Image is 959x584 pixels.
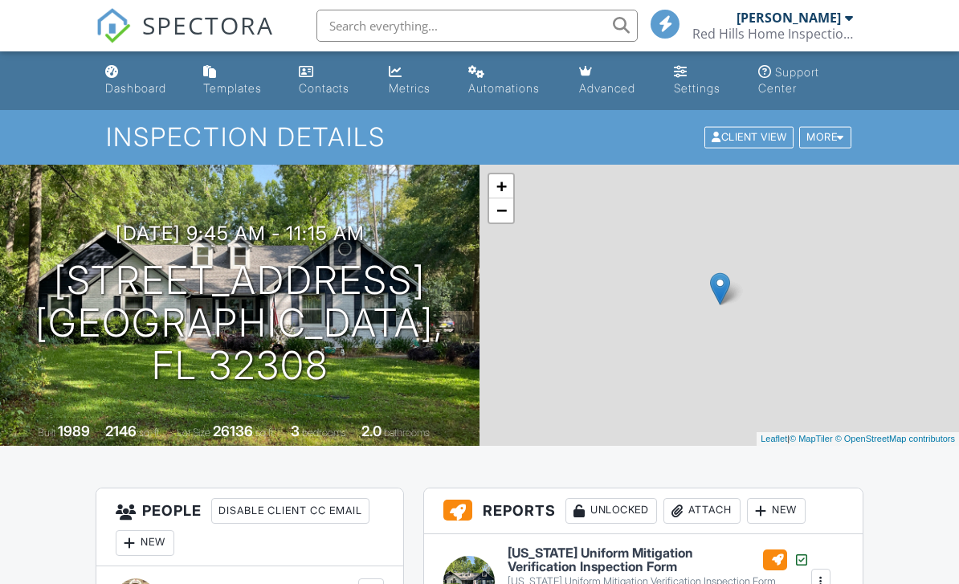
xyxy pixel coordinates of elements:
div: Support Center [758,65,819,95]
h6: [US_STATE] Uniform Mitigation Verification Inspection Form [508,546,810,574]
span: bedrooms [302,427,346,439]
div: Attach [663,498,741,524]
a: Templates [197,58,280,104]
div: Dashboard [105,81,166,95]
input: Search everything... [316,10,638,42]
div: Advanced [579,81,635,95]
a: Client View [703,130,798,142]
h1: Inspection Details [106,123,853,151]
h1: [STREET_ADDRESS] [GEOGRAPHIC_DATA], FL 32308 [26,259,454,386]
h3: Reports [424,488,862,534]
div: Templates [203,81,262,95]
div: 1989 [58,423,90,439]
div: Unlocked [565,498,657,524]
div: 2.0 [361,423,382,439]
a: Advanced [573,58,655,104]
a: © OpenStreetMap contributors [835,434,955,443]
div: More [799,127,851,149]
div: Red Hills Home Inspections LLC [692,26,853,42]
div: [PERSON_NAME] [737,10,841,26]
a: Settings [667,58,739,104]
div: Settings [674,81,720,95]
div: 2146 [105,423,137,439]
span: Lot Size [177,427,210,439]
span: Built [38,427,55,439]
a: Leaflet [761,434,787,443]
a: SPECTORA [96,22,274,55]
a: Contacts [292,58,369,104]
div: 26136 [213,423,253,439]
img: The Best Home Inspection Software - Spectora [96,8,131,43]
span: sq. ft. [139,427,161,439]
a: Zoom out [489,198,513,223]
div: Metrics [389,81,431,95]
h3: People [96,488,403,566]
div: 3 [291,423,300,439]
div: Disable Client CC Email [211,498,369,524]
div: New [747,498,806,524]
div: Client View [704,127,794,149]
a: Zoom in [489,174,513,198]
a: Support Center [752,58,860,104]
div: Contacts [299,81,349,95]
div: Automations [468,81,540,95]
h3: [DATE] 9:45 am - 11:15 am [116,223,365,244]
a: © MapTiler [790,434,833,443]
span: bathrooms [384,427,430,439]
a: Automations (Basic) [462,58,560,104]
div: New [116,530,174,556]
span: sq.ft. [255,427,275,439]
a: Dashboard [99,58,184,104]
div: | [757,432,959,446]
span: SPECTORA [142,8,274,42]
a: Metrics [382,58,449,104]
